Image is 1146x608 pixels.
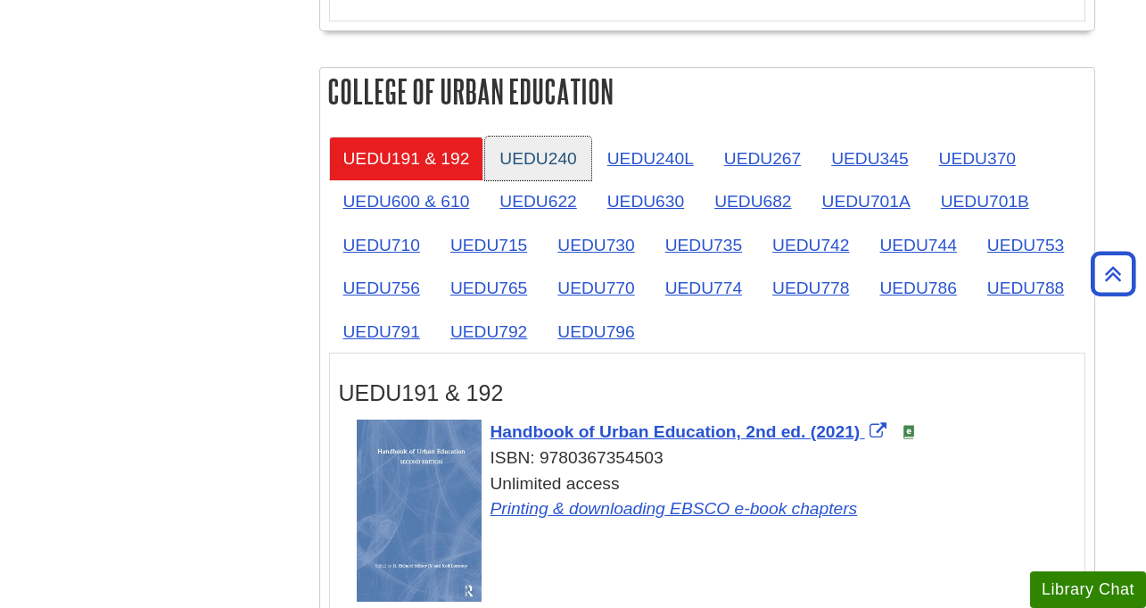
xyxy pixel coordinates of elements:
[902,425,916,439] img: e-Book
[865,223,970,267] a: UEDU744
[1084,262,1142,286] a: Back to Top
[357,420,482,602] img: Cover Art
[320,68,1094,115] h2: College of Urban Education
[329,266,434,310] a: UEDU756
[339,380,1076,406] h3: UEDU191 & 192
[543,310,648,354] a: UEDU796
[700,179,805,223] a: UEDU682
[485,179,590,223] a: UEDU622
[865,266,970,310] a: UEDU786
[651,266,756,310] a: UEDU774
[651,223,756,267] a: UEDU735
[329,179,484,223] a: UEDU600 & 610
[329,137,484,180] a: UEDU191 & 192
[436,310,541,354] a: UEDU792
[329,223,434,267] a: UEDU710
[758,223,863,267] a: UEDU742
[543,223,648,267] a: UEDU730
[357,446,1076,471] div: ISBN: 9780367354503
[329,310,434,354] a: UEDU791
[593,137,708,180] a: UEDU240L
[436,223,541,267] a: UEDU715
[973,223,1078,267] a: UEDU753
[1030,571,1146,608] button: Library Chat
[758,266,863,310] a: UEDU778
[491,422,891,441] a: Link opens in new window
[593,179,698,223] a: UEDU630
[973,266,1078,310] a: UEDU788
[543,266,648,310] a: UEDU770
[817,137,922,180] a: UEDU345
[485,137,590,180] a: UEDU240
[436,266,541,310] a: UEDU765
[710,137,815,180] a: UEDU267
[357,471,1076,523] div: Unlimited access
[925,137,1030,180] a: UEDU370
[927,179,1043,223] a: UEDU701B
[491,422,861,441] span: Handbook of Urban Education, 2nd ed. (2021)
[808,179,925,223] a: UEDU701A
[491,499,858,518] a: Link opens in new window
